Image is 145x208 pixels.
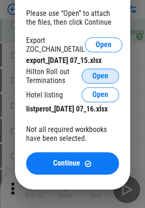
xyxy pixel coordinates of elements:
div: export_[DATE] 07_15.xlsx [26,56,119,65]
button: ContinueContinue [26,152,119,174]
span: Open [92,91,108,98]
span: Continue [53,159,80,167]
div: Not all required workbooks have been selected. [26,125,119,143]
img: Continue [84,159,92,167]
span: Open [92,72,108,80]
span: Open [96,41,111,49]
div: Please use “Open” to attach the files, then click Continue [26,9,119,27]
button: Open [85,37,122,52]
div: Hotel listing [26,90,63,99]
div: Hilton Roll out Terminations [26,67,82,85]
button: Open [82,69,119,83]
div: Export ZOC_CHAIN_DETAIL [26,36,85,54]
div: listperot_[DATE] 07_16.xlsx [26,104,119,113]
button: Open [82,87,119,102]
